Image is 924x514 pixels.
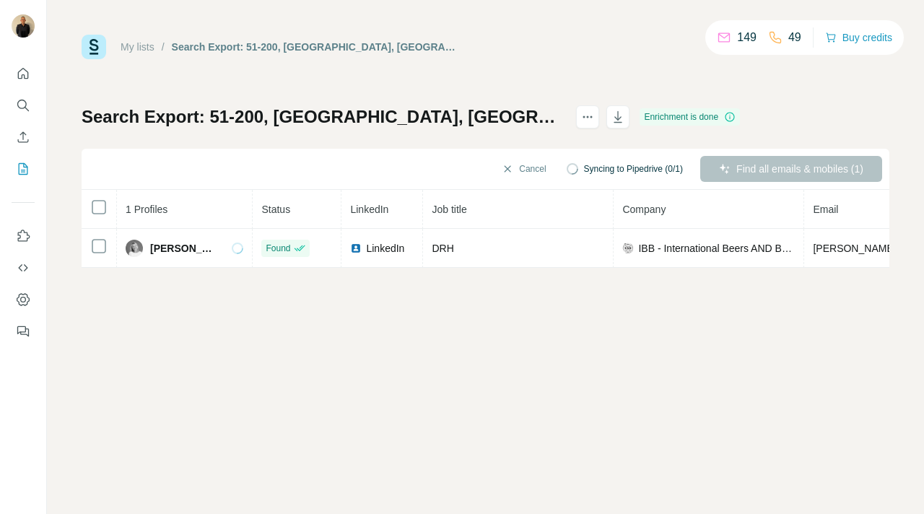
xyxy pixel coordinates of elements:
[12,92,35,118] button: Search
[12,156,35,182] button: My lists
[12,124,35,150] button: Enrich CSV
[82,35,106,59] img: Surfe Logo
[432,243,453,254] span: DRH
[638,241,795,256] span: IBB - International Beers AND Beverages
[622,204,666,215] span: Company
[12,255,35,281] button: Use Surfe API
[12,61,35,87] button: Quick start
[121,41,154,53] a: My lists
[492,156,556,182] button: Cancel
[172,40,458,54] div: Search Export: 51-200, [GEOGRAPHIC_DATA], [GEOGRAPHIC_DATA], "DRH" - [DATE] 14:41
[126,204,167,215] span: 1 Profiles
[126,240,143,257] img: Avatar
[12,287,35,313] button: Dashboard
[622,243,634,254] img: company-logo
[813,204,838,215] span: Email
[266,242,290,255] span: Found
[162,40,165,54] li: /
[366,241,404,256] span: LinkedIn
[12,223,35,249] button: Use Surfe on LinkedIn
[825,27,892,48] button: Buy credits
[576,105,599,128] button: actions
[350,204,388,215] span: LinkedIn
[82,105,563,128] h1: Search Export: 51-200, [GEOGRAPHIC_DATA], [GEOGRAPHIC_DATA], "DRH" - [DATE] 14:41
[261,204,290,215] span: Status
[788,29,801,46] p: 49
[12,318,35,344] button: Feedback
[737,29,757,46] p: 149
[150,241,217,256] span: [PERSON_NAME]
[584,162,683,175] span: Syncing to Pipedrive (0/1)
[350,243,362,254] img: LinkedIn logo
[640,108,740,126] div: Enrichment is done
[12,14,35,38] img: Avatar
[432,204,466,215] span: Job title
